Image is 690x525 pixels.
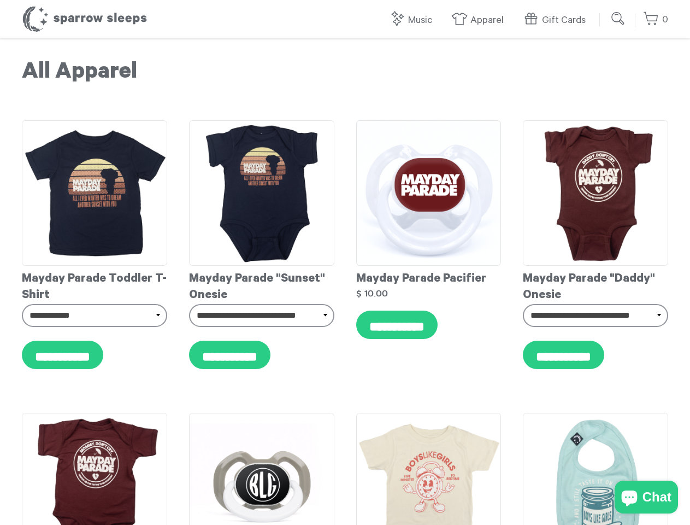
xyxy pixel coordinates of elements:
[356,266,502,288] div: Mayday Parade Pacifier
[22,5,148,33] h1: Sparrow Sleeps
[356,289,388,298] strong: $ 10.00
[611,481,681,516] inbox-online-store-chat: Shopify online store chat
[643,8,668,32] a: 0
[523,266,668,304] div: Mayday Parade "Daddy" Onesie
[389,9,438,32] a: Music
[356,120,502,266] img: MaydayParadePacifierMockup_grande.png
[189,266,334,304] div: Mayday Parade "Sunset" Onesie
[523,9,591,32] a: Gift Cards
[22,60,668,87] h1: All Apparel
[189,120,334,266] img: MaydayParade-SunsetOnesie_grande.png
[608,8,629,30] input: Submit
[451,9,509,32] a: Apparel
[22,266,167,304] div: Mayday Parade Toddler T-Shirt
[523,120,668,266] img: Mayday_Parade_-_Daddy_Onesie_grande.png
[22,120,167,266] img: MaydayParade-SunsetToddlerT-shirt_grande.png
